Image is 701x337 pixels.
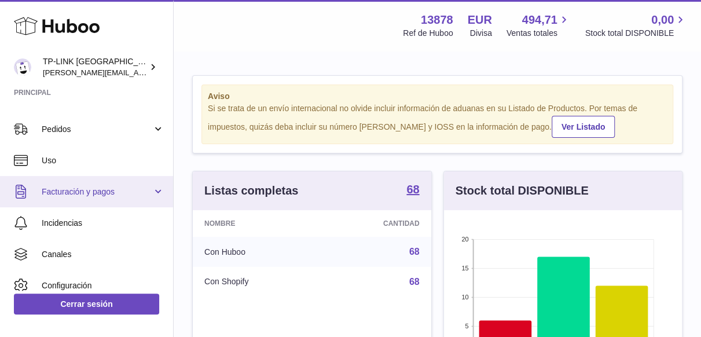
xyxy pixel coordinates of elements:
[461,294,468,301] text: 10
[461,265,468,272] text: 15
[406,184,419,195] strong: 68
[409,277,420,287] a: 68
[204,183,298,199] h3: Listas completas
[403,28,453,39] div: Ref de Huboo
[651,12,674,28] span: 0,00
[470,28,492,39] div: Divisa
[406,184,419,197] a: 68
[208,91,667,102] strong: Aviso
[42,280,164,291] span: Configuración
[522,12,557,28] span: 494,71
[585,28,687,39] span: Stock total DISPONIBLE
[14,294,159,314] a: Cerrar sesión
[421,12,453,28] strong: 13878
[193,237,320,267] td: Con Huboo
[42,124,152,135] span: Pedidos
[507,12,571,39] a: 494,71 Ventas totales
[468,12,492,28] strong: EUR
[208,103,667,138] div: Si se trata de un envío internacional no olvide incluir información de aduanas en su Listado de P...
[14,58,31,76] img: celia.yan@tp-link.com
[507,28,571,39] span: Ventas totales
[43,56,147,78] div: TP-LINK [GEOGRAPHIC_DATA], SOCIEDAD LIMITADA
[42,218,164,229] span: Incidencias
[320,210,431,237] th: Cantidad
[193,210,320,237] th: Nombre
[456,183,589,199] h3: Stock total DISPONIBLE
[461,236,468,243] text: 20
[193,267,320,297] td: Con Shopify
[42,249,164,260] span: Canales
[42,186,152,197] span: Facturación y pagos
[409,247,420,257] a: 68
[42,155,164,166] span: Uso
[43,68,232,77] span: [PERSON_NAME][EMAIL_ADDRESS][DOMAIN_NAME]
[585,12,687,39] a: 0,00 Stock total DISPONIBLE
[465,323,468,329] text: 5
[552,116,615,138] a: Ver Listado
